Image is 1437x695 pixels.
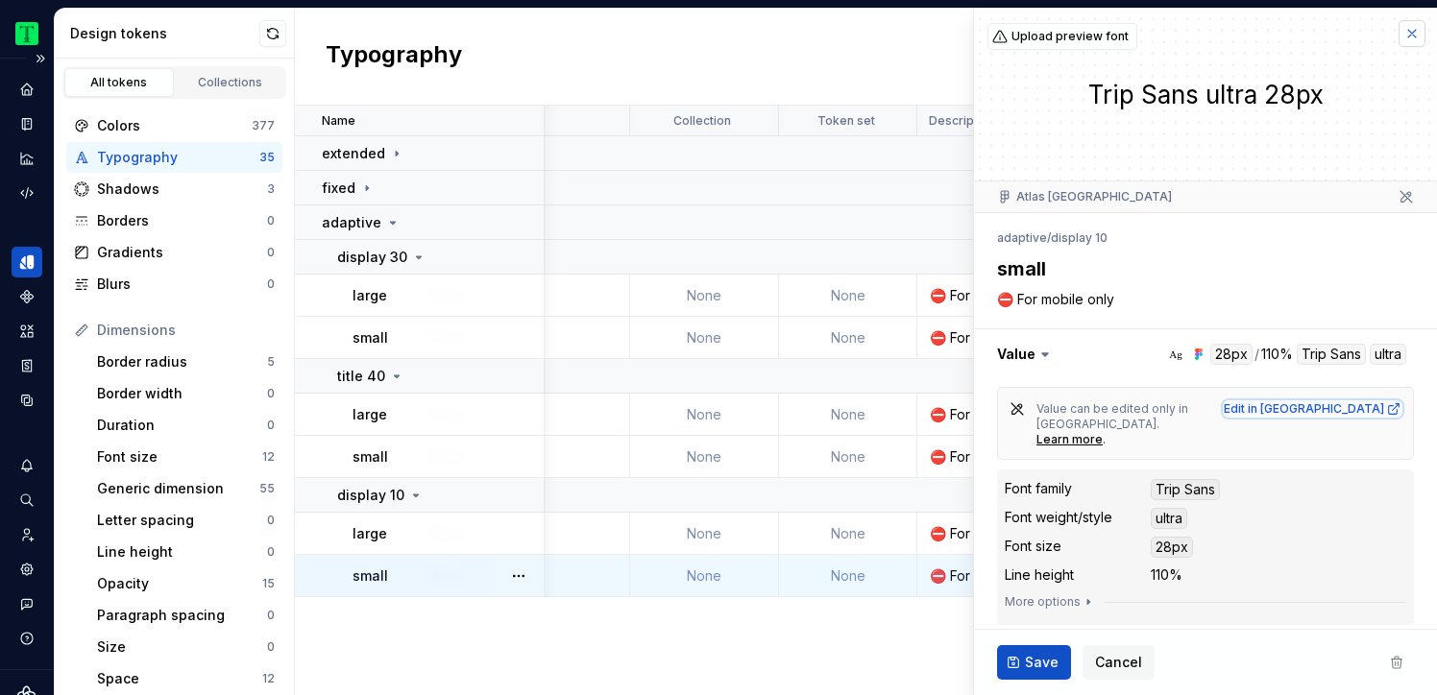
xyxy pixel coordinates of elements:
[97,606,267,625] div: Paragraph spacing
[66,237,282,268] a: Gradients0
[929,113,995,129] p: Description
[1005,594,1096,610] button: More options
[12,143,42,174] a: Analytics
[97,275,267,294] div: Blurs
[89,347,282,377] a: Border radius5
[630,513,779,555] td: None
[1016,189,1172,204] a: Atlas [GEOGRAPHIC_DATA]
[918,566,1250,586] div: ⛔️ For mobile only
[918,405,1250,424] div: ⛔️ For desktop and tablet only
[817,113,875,129] p: Token set
[12,316,42,347] a: Assets
[1036,432,1103,447] a: Learn more
[630,555,779,597] td: None
[89,568,282,599] a: Opacity15
[97,148,259,167] div: Typography
[1151,508,1187,529] div: ultra
[71,75,167,90] div: All tokens
[183,75,279,90] div: Collections
[337,486,404,505] p: display 10
[97,384,267,403] div: Border width
[353,566,388,586] p: small
[97,180,267,199] div: Shadows
[267,639,275,655] div: 0
[66,269,282,300] a: Blurs0
[779,436,917,478] td: None
[630,394,779,436] td: None
[1103,432,1106,446] span: .
[262,671,275,686] div: 12
[993,252,1410,286] textarea: small
[779,555,917,597] td: None
[12,178,42,208] a: Code automation
[779,275,917,317] td: None
[12,588,42,619] div: Contact support
[1224,401,1401,417] a: Edit in [GEOGRAPHIC_DATA]
[97,243,267,262] div: Gradients
[12,554,42,585] div: Settings
[1036,401,1191,431] span: Value can be edited only in [GEOGRAPHIC_DATA].
[987,23,1137,50] button: Upload preview font
[12,519,42,550] a: Invite team
[918,328,1250,347] div: ⛔️ For mobile only
[12,281,42,312] a: Components
[12,450,42,481] div: Notifications
[673,113,731,129] p: Collection
[322,179,355,198] p: fixed
[259,150,275,165] div: 35
[993,286,1410,313] textarea: ⛔️ For mobile only
[97,352,267,371] div: Border radius
[322,213,381,232] p: adaptive
[630,275,779,317] td: None
[89,632,282,662] a: Size0
[267,513,275,528] div: 0
[89,505,282,536] a: Letter spacing0
[12,247,42,277] div: Design tokens
[97,321,275,340] div: Dimensions
[89,378,282,409] a: Border width0
[262,449,275,465] div: 12
[97,669,262,688] div: Space
[1151,537,1193,558] div: 28px
[1025,653,1059,672] span: Save
[322,113,355,129] p: Name
[322,144,385,163] p: extended
[267,213,275,228] div: 0
[97,479,259,498] div: Generic dimension
[12,485,42,515] div: Search ⌘K
[27,45,54,72] button: Expand sidebar
[1005,479,1072,498] div: Font family
[262,576,275,591] div: 15
[267,245,275,260] div: 0
[259,481,275,496] div: 55
[779,317,917,359] td: None
[918,524,1250,543] div: ⛔️ For desktop and tablet only
[97,447,262,467] div: Font size
[974,79,1437,111] div: Trip Sans ultra 28px
[97,116,252,135] div: Colors
[267,276,275,292] div: 0
[12,350,42,381] a: Storybook stories
[12,385,42,416] a: Data sources
[12,74,42,105] a: Home
[66,205,282,236] a: Borders0
[89,600,282,631] a: Paragraph spacing0
[997,645,1071,680] button: Save
[918,286,1250,305] div: ⛔️ For desktop and tablet only (e.g large title for cover pages)
[70,24,259,43] div: Design tokens
[1005,565,1074,585] div: Line height
[1095,653,1142,672] span: Cancel
[1151,565,1182,585] div: 110%
[779,513,917,555] td: None
[1047,230,1051,245] li: /
[337,248,407,267] p: display 30
[89,410,282,441] a: Duration0
[66,110,282,141] a: Colors377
